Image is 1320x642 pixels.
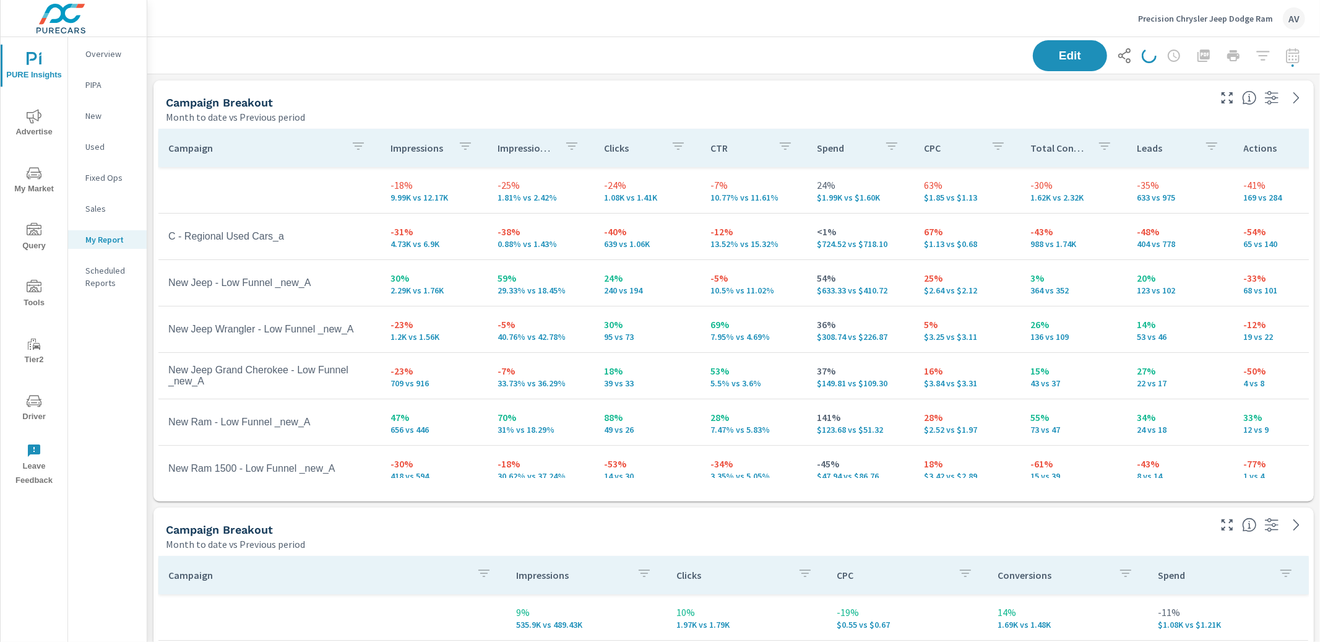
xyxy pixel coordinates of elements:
p: 10.77% vs 11.61% [710,193,797,202]
p: $149.81 vs $109.30 [817,378,904,388]
p: 33.73% vs 36.29% [498,378,584,388]
p: 47% [390,410,477,425]
p: 1.81% vs 2.42% [498,193,584,202]
td: New Ram 1500 - Low Funnel _new_A [158,453,381,484]
p: 3% [1030,271,1117,285]
div: My Report [68,230,147,249]
span: This is a summary of PMAX performance results by campaign. Each column can be sorted. [1242,518,1257,532]
td: New Jeep Wrangler - Low Funnel _new_A [158,314,381,345]
p: 22 vs 17 [1137,378,1223,388]
a: See more details in report [1287,515,1306,535]
p: 1,076 vs 1,413 [604,193,691,202]
p: 1,195 vs 1,555 [390,332,477,342]
p: Fixed Ops [85,171,137,184]
p: 37% [817,363,904,378]
p: CTR [710,142,767,154]
p: 43 vs 37 [1030,378,1117,388]
div: New [68,106,147,125]
p: 59% [498,271,584,285]
p: 25% [924,271,1011,285]
p: -18% [498,456,584,471]
p: Spend [817,142,874,154]
td: New Ram - Low Funnel _new_A [158,407,381,438]
p: 28% [924,410,1011,425]
p: 418 vs 594 [390,471,477,481]
p: Total Conversions [1030,142,1087,154]
span: PURE Insights [4,52,64,82]
p: -43% [1137,456,1223,471]
p: Impressions [390,142,447,154]
p: 69% [710,317,797,332]
p: -25% [498,178,584,193]
p: 30% [604,317,691,332]
p: 29.33% vs 18.45% [498,285,584,295]
p: 9,992 vs 12,172 [390,193,477,202]
p: -40% [604,224,691,239]
p: Campaign [168,569,467,581]
p: -7% [498,363,584,378]
div: Fixed Ops [68,168,147,187]
p: 53 vs 46 [1137,332,1223,342]
p: Impression Share [498,142,554,154]
p: $1,076.60 vs $1,205.32 [1158,620,1298,630]
p: Month to date vs Previous period [166,110,305,124]
p: -23% [390,317,477,332]
p: 28% [710,410,797,425]
p: -7% [710,178,797,193]
p: 39 vs 33 [604,378,691,388]
p: 49 vs 26 [604,425,691,435]
h5: Campaign Breakout [166,523,273,536]
p: $0.55 vs $0.67 [837,620,978,630]
p: -12% [710,224,797,239]
p: 88% [604,410,691,425]
span: My Market [4,166,64,196]
p: 20% [1137,271,1223,285]
p: -53% [604,456,691,471]
p: 70% [498,410,584,425]
p: 0.88% vs 1.43% [498,239,584,249]
p: -18% [390,178,477,193]
p: 1,688 vs 1,482 [998,620,1138,630]
p: $3.25 vs $3.11 [924,332,1011,342]
p: $47.94 vs $86.76 [817,471,904,481]
p: 7.47% vs 5.83% [710,425,797,435]
p: CPC [837,569,948,581]
td: C - Regional Used Cars_a [158,221,381,252]
p: 240 vs 194 [604,285,691,295]
span: Advertise [4,109,64,139]
p: $1,988.02 vs $1,603.08 [817,193,904,202]
p: 24 vs 18 [1137,425,1223,435]
span: Query [4,223,64,253]
p: -34% [710,456,797,471]
p: -30% [1030,178,1117,193]
p: -23% [390,363,477,378]
p: 31% vs 18.29% [498,425,584,435]
p: 26% [1030,317,1117,332]
p: 988 vs 1,740 [1030,239,1117,249]
p: 95 vs 73 [604,332,691,342]
p: 5% [924,317,1011,332]
p: 656 vs 446 [390,425,477,435]
p: 16% [924,363,1011,378]
a: See more details in report [1287,88,1306,108]
button: Edit [1033,40,1107,71]
p: -31% [390,224,477,239]
p: 53% [710,363,797,378]
p: $3.42 vs $2.89 [924,471,1011,481]
p: Used [85,141,137,153]
p: PIPA [85,79,137,91]
p: -11% [1158,605,1298,620]
p: 1,618 vs 2,323 [1030,193,1117,202]
span: Tier2 [4,337,64,367]
p: $633.33 vs $410.72 [817,285,904,295]
span: Tools [4,280,64,310]
button: Make Fullscreen [1217,515,1237,535]
p: 30% [390,271,477,285]
p: 709 vs 916 [390,378,477,388]
p: Campaign [168,142,341,154]
p: -43% [1030,224,1117,239]
p: $2.52 vs $1.97 [924,425,1011,435]
p: 73 vs 47 [1030,425,1117,435]
div: Used [68,137,147,156]
div: PIPA [68,76,147,94]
